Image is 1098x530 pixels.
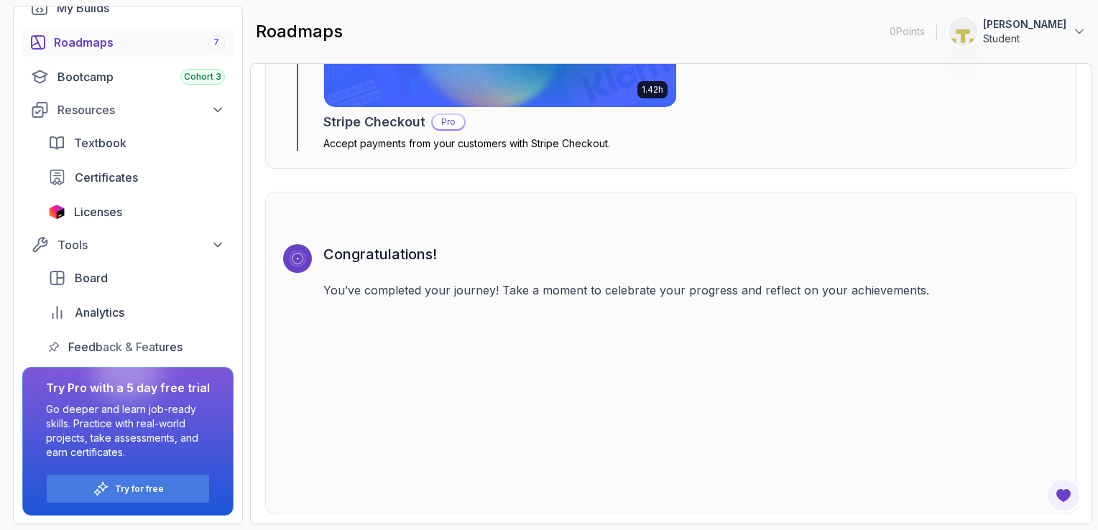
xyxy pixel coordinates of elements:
[75,304,124,321] span: Analytics
[54,34,225,51] div: Roadmaps
[323,244,1059,264] h3: Congratulations!
[256,20,343,43] h2: roadmaps
[75,269,108,287] span: Board
[949,18,977,45] img: user profile image
[40,333,234,361] a: feedback
[57,68,225,85] div: Bootcamp
[57,236,225,254] div: Tools
[983,17,1066,32] p: [PERSON_NAME]
[22,232,234,258] button: Tools
[642,84,663,96] p: 1.42h
[22,97,234,123] button: Resources
[46,402,210,460] p: Go deeper and learn job-ready skills. Practice with real-world projects, take assessments, and ea...
[74,134,126,152] span: Textbook
[22,28,234,57] a: roadmaps
[57,101,225,118] div: Resources
[949,17,1087,46] button: user profile image[PERSON_NAME]Student
[323,112,425,132] h2: Stripe Checkout
[40,197,234,226] a: licenses
[40,163,234,192] a: certificates
[48,205,65,219] img: jetbrains icon
[323,136,677,151] p: Accept payments from your customers with Stripe Checkout.
[40,129,234,157] a: textbook
[75,169,138,186] span: Certificates
[323,282,1059,299] p: You’ve completed your journey! Take a moment to celebrate your progress and reflect on your achie...
[983,32,1066,46] p: Student
[1046,478,1081,513] button: Open Feedback Button
[40,298,234,327] a: analytics
[184,71,221,83] span: Cohort 3
[46,474,210,503] button: Try for free
[22,62,234,91] a: bootcamp
[68,338,183,355] span: Feedback & Features
[115,483,164,495] a: Try for free
[433,115,464,129] p: Pro
[40,264,234,292] a: board
[74,203,122,220] span: Licenses
[213,37,219,48] span: 7
[890,24,925,39] p: 0 Points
